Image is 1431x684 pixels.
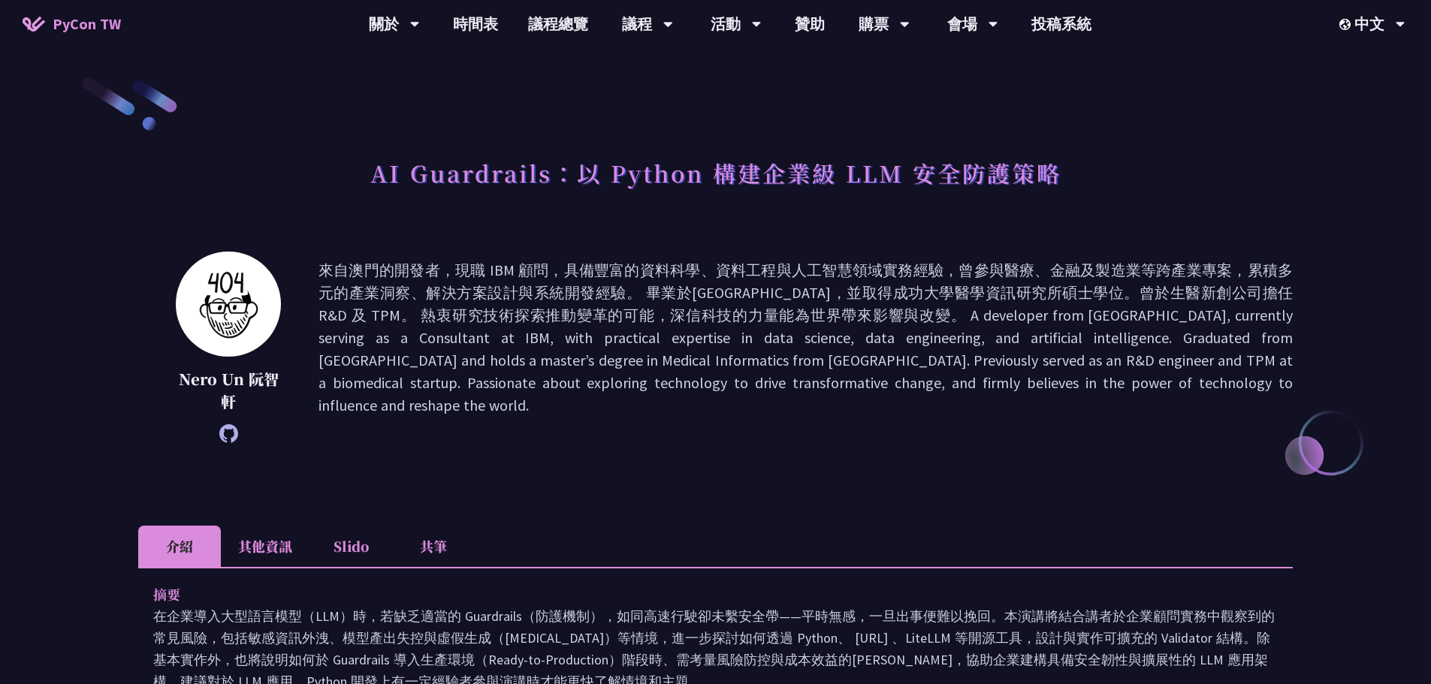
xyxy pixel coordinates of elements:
[319,259,1293,435] p: 來自澳門的開發者，現職 IBM 顧問，具備豐富的資料科學、資料工程與人工智慧領域實務經驗，曾參與醫療、金融及製造業等跨產業專案，累積多元的產業洞察、解決方案設計與系統開發經驗。 畢業於[GEOG...
[176,252,281,357] img: Nero Un 阮智軒
[309,526,392,567] li: Slido
[392,526,475,567] li: 共筆
[176,368,281,413] p: Nero Un 阮智軒
[221,526,309,567] li: 其他資訊
[370,150,1061,195] h1: AI Guardrails：以 Python 構建企業級 LLM 安全防護策略
[1339,19,1354,30] img: Locale Icon
[138,526,221,567] li: 介紹
[153,583,1248,605] p: 摘要
[53,13,121,35] span: PyCon TW
[8,5,136,43] a: PyCon TW
[23,17,45,32] img: Home icon of PyCon TW 2025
